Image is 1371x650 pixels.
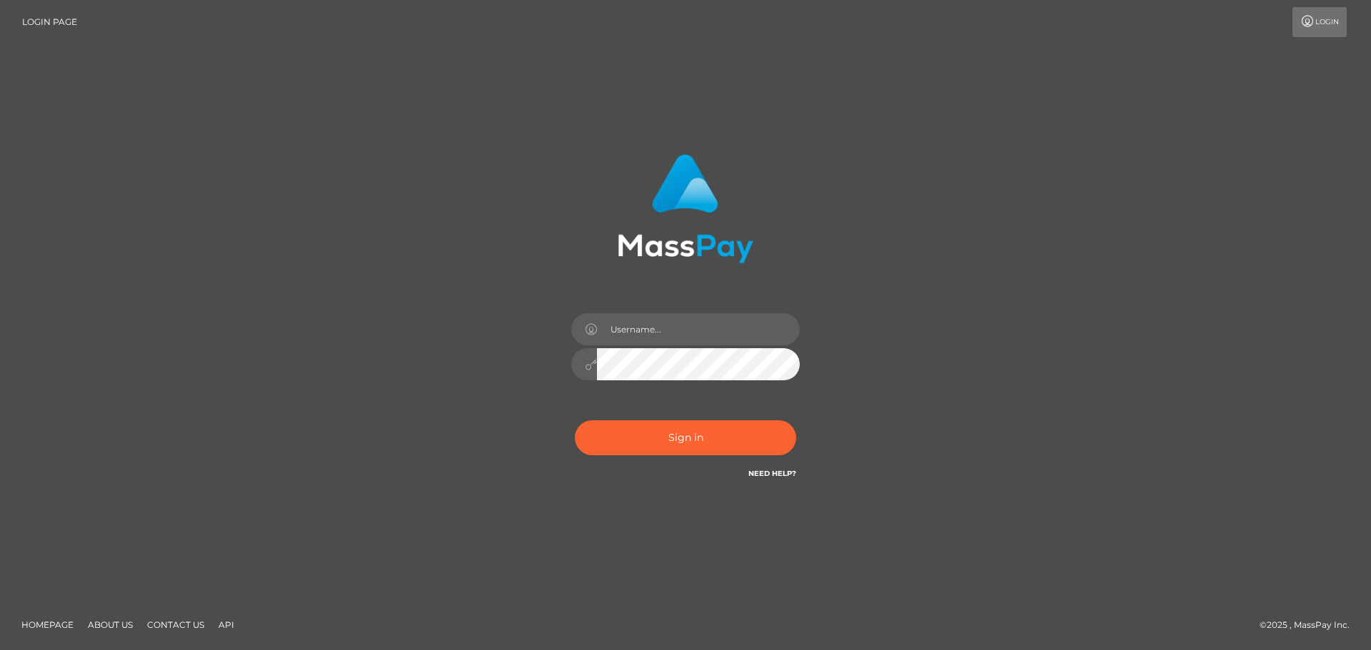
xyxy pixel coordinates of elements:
a: Login [1292,7,1347,37]
a: API [213,614,240,636]
input: Username... [597,313,800,345]
a: Homepage [16,614,79,636]
div: © 2025 , MassPay Inc. [1260,617,1360,633]
button: Sign in [575,420,796,455]
a: About Us [82,614,139,636]
a: Need Help? [748,469,796,478]
a: Contact Us [141,614,210,636]
a: Login Page [22,7,77,37]
img: MassPay Login [618,154,753,263]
